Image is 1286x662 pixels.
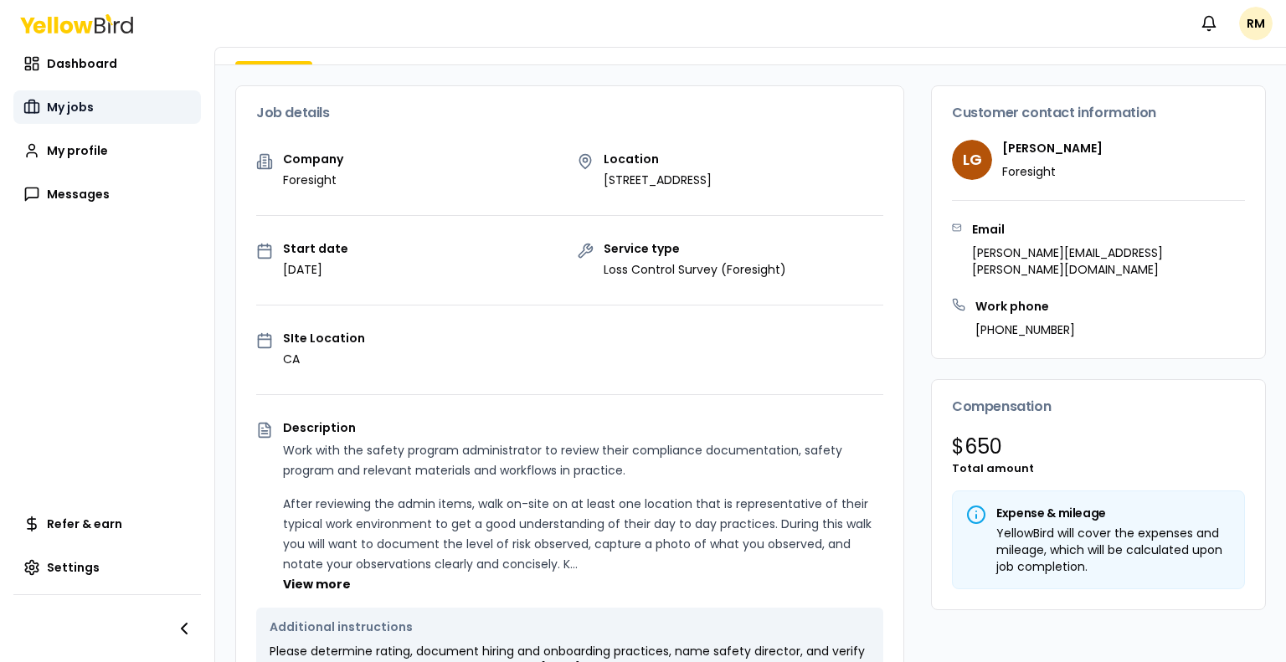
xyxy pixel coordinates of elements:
[952,434,1245,460] p: $ 650
[283,153,343,165] p: Company
[604,261,786,278] p: Loss Control Survey (Foresight)
[47,516,122,532] span: Refer & earn
[13,90,201,124] a: My jobs
[47,55,117,72] span: Dashboard
[283,494,883,574] p: After reviewing the admin items, walk on-site on at least one location that is representative of ...
[13,551,201,584] a: Settings
[283,261,348,278] p: [DATE]
[604,243,786,254] p: Service type
[13,47,201,80] a: Dashboard
[604,172,712,188] p: [STREET_ADDRESS]
[283,172,343,188] p: Foresight
[952,460,1245,477] p: Total amount
[283,422,883,434] p: Description
[975,298,1075,315] h3: Work phone
[13,177,201,211] a: Messages
[283,440,883,480] p: Work with the safety program administrator to review their compliance documentation, safety progr...
[47,142,108,159] span: My profile
[952,106,1245,120] h3: Customer contact information
[952,400,1245,413] h3: Compensation
[1239,7,1273,40] span: RM
[283,243,348,254] p: Start date
[283,351,365,367] p: CA
[283,576,351,593] button: View more
[13,507,201,541] a: Refer & earn
[1002,140,1103,157] h4: [PERSON_NAME]
[256,106,883,120] h3: Job details
[47,559,100,576] span: Settings
[975,321,1075,338] p: [PHONE_NUMBER]
[47,99,94,115] span: My jobs
[966,505,1231,521] h5: Expense & mileage
[270,621,870,633] p: Additional instructions
[283,332,365,344] p: SIte Location
[952,140,992,180] span: LG
[1002,163,1103,180] p: Foresight
[604,153,712,165] p: Location
[47,186,110,203] span: Messages
[972,221,1245,238] h3: Email
[13,134,201,167] a: My profile
[972,244,1245,278] p: [PERSON_NAME][EMAIL_ADDRESS][PERSON_NAME][DOMAIN_NAME]
[966,525,1231,575] div: YellowBird will cover the expenses and mileage, which will be calculated upon job completion.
